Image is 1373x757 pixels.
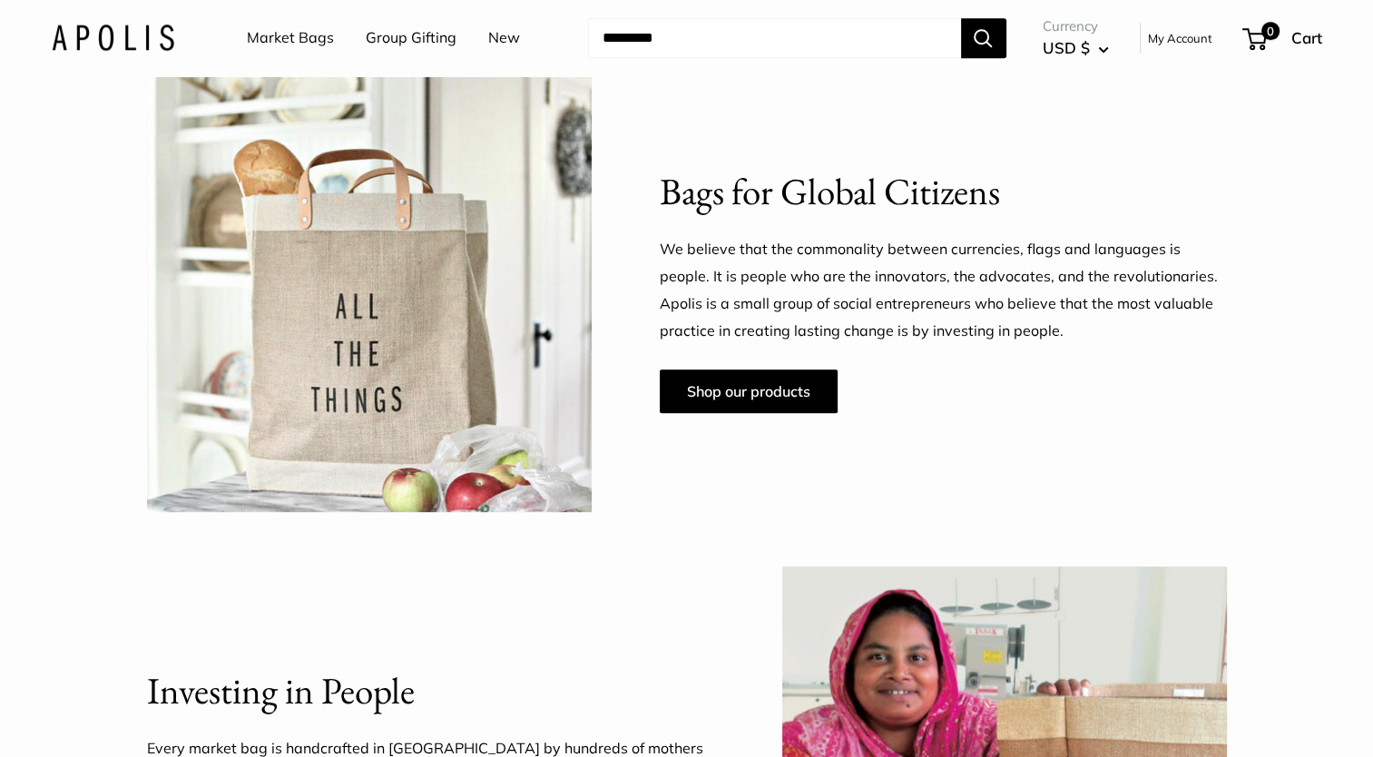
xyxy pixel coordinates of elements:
span: Cart [1291,28,1322,47]
p: We believe that the commonality between currencies, flags and languages is people. It is people w... [660,236,1227,345]
a: Group Gifting [366,25,456,52]
input: Search... [588,18,961,58]
button: Search [961,18,1006,58]
h2: Bags for Global Citizens [660,165,1227,219]
h2: Investing in People [147,664,714,718]
span: 0 [1260,22,1279,40]
span: Currency [1043,14,1109,39]
a: Market Bags [247,25,334,52]
img: Apolis [52,25,174,51]
span: USD $ [1043,38,1090,57]
button: USD $ [1043,34,1109,63]
a: My Account [1148,27,1212,49]
a: 0 Cart [1244,24,1322,53]
a: Shop our products [660,369,838,413]
a: New [488,25,520,52]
